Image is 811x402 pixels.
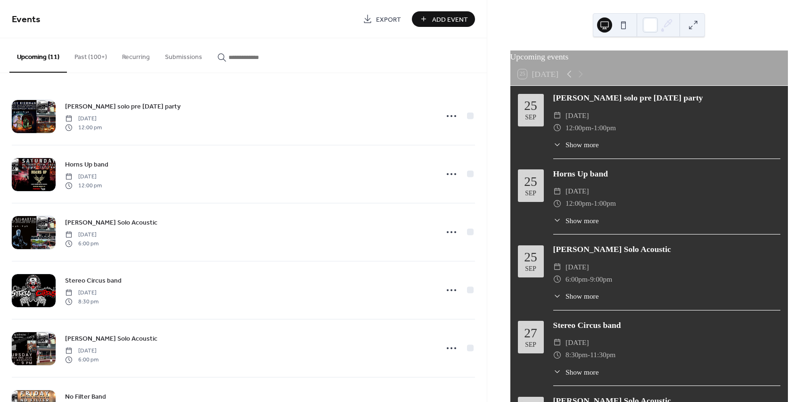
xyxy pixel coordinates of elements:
[590,273,612,285] span: 9:00pm
[65,297,98,306] span: 8:30 pm
[525,190,536,197] div: Sep
[65,391,106,402] a: No Filter Band
[65,347,98,355] span: [DATE]
[591,197,594,209] span: -
[525,342,536,348] div: Sep
[65,231,98,239] span: [DATE]
[553,291,562,301] div: ​
[525,114,536,121] div: Sep
[594,197,616,209] span: 1:00pm
[565,197,591,209] span: 12:00pm
[553,167,780,180] div: Horns Up band
[565,139,599,150] span: Show more
[65,334,157,344] span: [PERSON_NAME] Solo Acoustic
[565,185,589,197] span: [DATE]
[565,261,589,273] span: [DATE]
[65,355,98,364] span: 6:00 pm
[65,160,108,170] span: Horns Up band
[376,15,401,25] span: Export
[356,11,408,27] a: Export
[553,139,562,150] div: ​
[553,139,599,150] button: ​Show more
[553,197,562,209] div: ​
[553,261,562,273] div: ​
[565,291,599,301] span: Show more
[565,273,588,285] span: 6:00pm
[553,319,780,331] div: Stereo Circus band
[553,215,599,226] button: ​Show more
[65,123,102,132] span: 12:00 pm
[565,349,588,361] span: 8:30pm
[553,336,562,349] div: ​
[65,392,106,402] span: No Filter Band
[65,289,98,297] span: [DATE]
[157,38,210,72] button: Submissions
[115,38,157,72] button: Recurring
[12,10,41,29] span: Events
[524,175,537,188] div: 25
[65,101,180,112] a: [PERSON_NAME] solo pre [DATE] party
[565,215,599,226] span: Show more
[510,50,788,63] div: Upcoming events
[65,276,122,286] span: Stereo Circus band
[553,273,562,285] div: ​
[65,181,102,190] span: 12:00 pm
[553,367,562,377] div: ​
[525,266,536,272] div: Sep
[553,291,599,301] button: ​Show more
[565,109,589,122] span: [DATE]
[553,109,562,122] div: ​
[65,217,157,228] a: [PERSON_NAME] Solo Acoustic
[553,367,599,377] button: ​Show more
[553,349,562,361] div: ​
[65,173,102,181] span: [DATE]
[565,367,599,377] span: Show more
[412,11,475,27] button: Add Event
[65,218,157,228] span: [PERSON_NAME] Solo Acoustic
[65,159,108,170] a: Horns Up band
[553,215,562,226] div: ​
[524,99,537,112] div: 25
[588,273,590,285] span: -
[65,239,98,248] span: 6:00 pm
[524,251,537,264] div: 25
[553,92,780,104] div: [PERSON_NAME] solo pre [DATE] party
[9,38,67,73] button: Upcoming (11)
[553,122,562,134] div: ​
[65,102,180,112] span: [PERSON_NAME] solo pre [DATE] party
[588,349,590,361] span: -
[591,122,594,134] span: -
[594,122,616,134] span: 1:00pm
[65,333,157,344] a: [PERSON_NAME] Solo Acoustic
[65,115,102,123] span: [DATE]
[590,349,615,361] span: 11:30pm
[553,243,780,255] div: [PERSON_NAME] Solo Acoustic
[524,327,537,340] div: 27
[565,122,591,134] span: 12:00pm
[67,38,115,72] button: Past (100+)
[432,15,468,25] span: Add Event
[565,336,589,349] span: [DATE]
[65,275,122,286] a: Stereo Circus band
[553,185,562,197] div: ​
